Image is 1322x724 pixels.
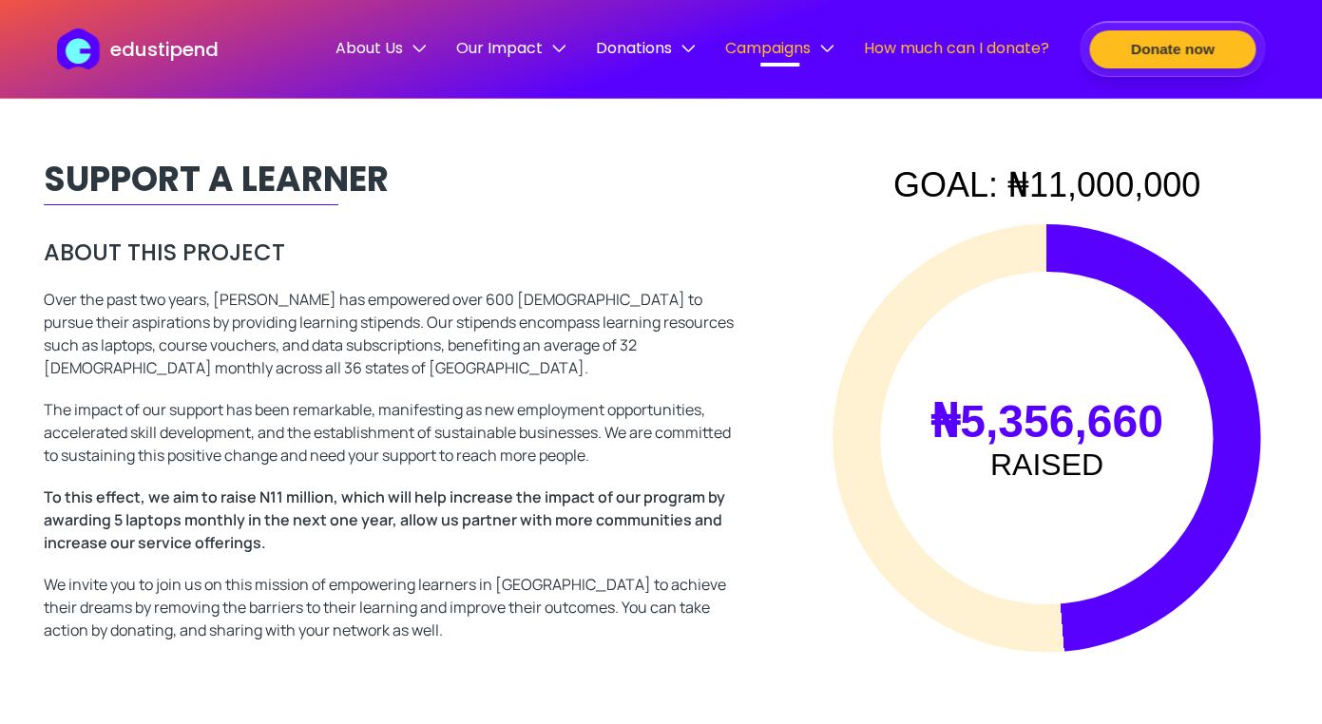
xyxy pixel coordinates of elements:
span: About Us [335,36,426,60]
p: edustipend [110,35,219,64]
h2: ABOUT THIS PROJECT [44,236,738,269]
p: GOAL: [893,165,1200,205]
p: The impact of our support has been remarkable, manifesting as new employment opportunities, accel... [44,398,738,467]
p: raised [990,448,1103,483]
img: down [820,42,833,55]
span: How much can I donate? [864,36,1049,60]
img: down [412,42,426,55]
p: To this effect, we aim to raise N11 million, which will help increase the impact of our program b... [44,486,738,554]
img: edustipend logo [57,29,108,69]
img: down [681,42,695,55]
img: down [552,42,565,55]
a: How much can I donate? [864,36,1049,63]
span: Donations [596,36,695,60]
span: Our Impact [456,36,565,60]
h1: SUPPORT A LEARNER [44,165,738,195]
button: Donate now [1089,30,1255,68]
p: Over the past two years, [PERSON_NAME] has empowered over 600 [DEMOGRAPHIC_DATA] to pursue their ... [44,288,738,379]
p: We invite you to join us on this mission of empowering learners in [GEOGRAPHIC_DATA] to achieve t... [44,573,738,641]
a: Donate now [1080,21,1265,77]
p: ₦5,356,660 [930,394,1163,448]
span: ₦11,000,000 [1007,165,1200,204]
a: edustipend logoedustipend [57,29,218,69]
span: Campaigns [725,36,833,60]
